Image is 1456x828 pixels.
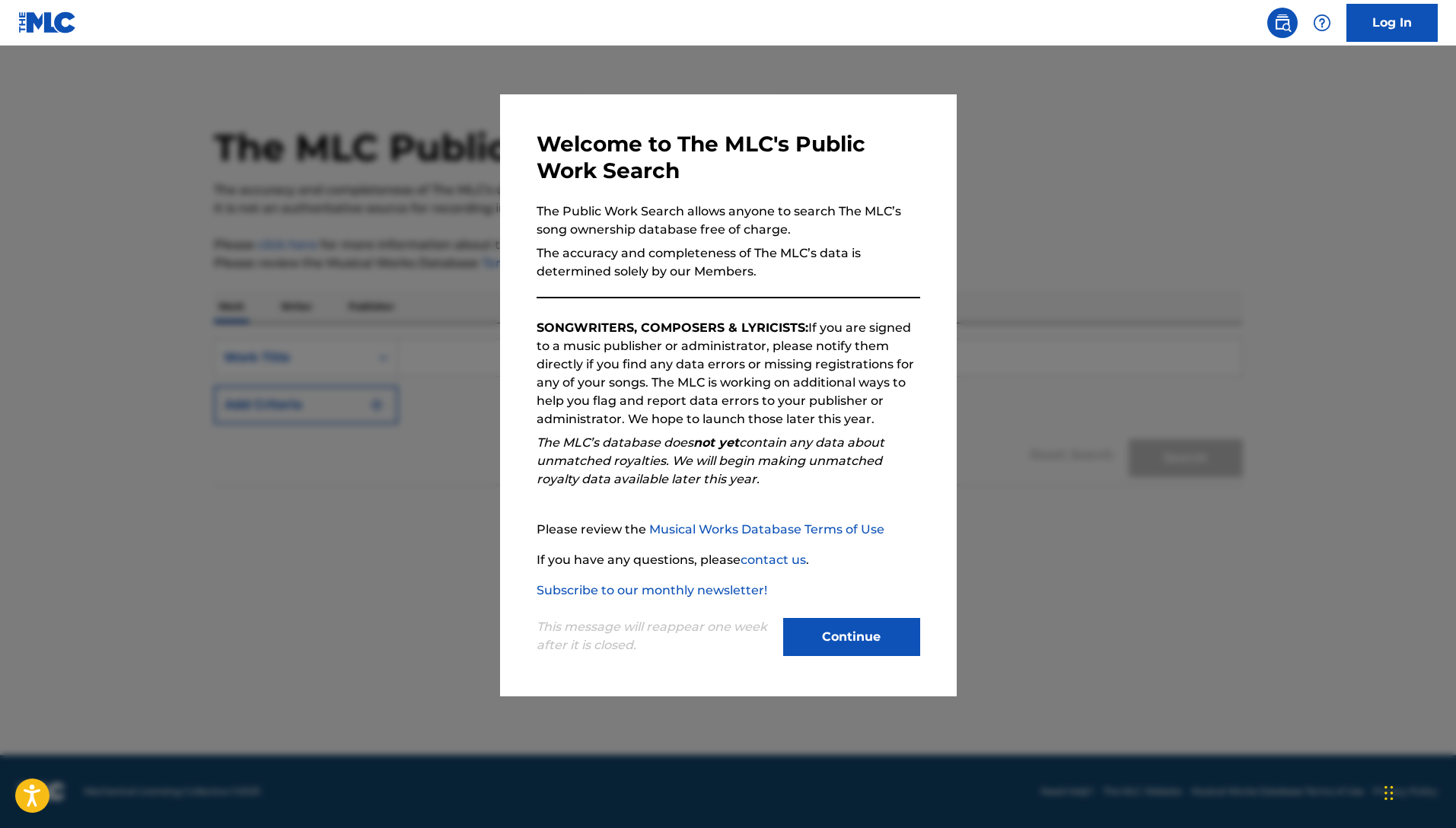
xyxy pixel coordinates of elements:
[537,202,920,239] p: The Public Work Search allows anyone to search The MLC’s song ownership database free of charge.
[537,320,808,335] strong: SONGWRITERS, COMPOSERS & LYRICISTS:
[537,319,920,428] p: If you are signed to a music publisher or administrator, please notify them directly if you find ...
[693,435,739,450] strong: not yet
[1346,4,1438,42] a: Log In
[537,583,767,597] a: Subscribe to our monthly newsletter!
[1380,755,1456,828] iframe: Chat Widget
[537,618,774,654] p: This message will reappear one week after it is closed.
[537,131,920,184] h3: Welcome to The MLC's Public Work Search
[537,521,920,539] p: Please review the
[741,553,806,567] a: contact us
[537,435,884,486] em: The MLC’s database does contain any data about unmatched royalties. We will begin making unmatche...
[537,244,920,281] p: The accuracy and completeness of The MLC’s data is determined solely by our Members.
[1384,770,1394,816] div: Drag
[18,11,77,33] img: MLC Logo
[649,522,884,537] a: Musical Works Database Terms of Use
[1267,8,1298,38] a: Public Search
[783,618,920,656] button: Continue
[1273,14,1292,32] img: search
[537,551,920,569] p: If you have any questions, please .
[1307,8,1337,38] div: Help
[1313,14,1331,32] img: help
